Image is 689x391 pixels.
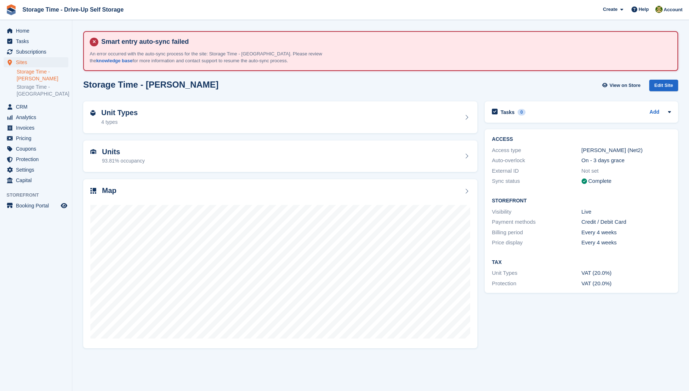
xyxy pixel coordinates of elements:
div: [PERSON_NAME] (Net2) [582,146,671,155]
span: Analytics [16,112,59,122]
a: menu [4,112,68,122]
img: unit-type-icn-2b2737a686de81e16bb02015468b77c625bbabd49415b5ef34ead5e3b44a266d.svg [90,110,95,116]
span: Capital [16,175,59,185]
div: 93.81% occupancy [102,157,145,165]
img: Zain Sarwar [655,6,663,13]
div: Complete [588,177,612,185]
span: Coupons [16,144,59,154]
h2: Units [102,148,145,156]
h2: Tasks [501,109,515,115]
span: View on Store [609,82,641,89]
div: On - 3 days grace [582,156,671,165]
a: menu [4,154,68,164]
h2: Storage Time - [PERSON_NAME] [83,80,218,89]
div: Billing period [492,228,581,237]
a: Units 93.81% occupancy [83,140,477,172]
div: Access type [492,146,581,155]
a: Map [83,179,477,348]
div: Price display [492,239,581,247]
a: menu [4,144,68,154]
div: Not set [582,167,671,175]
a: View on Store [601,80,643,92]
h2: ACCESS [492,136,671,142]
div: Every 4 weeks [582,239,671,247]
h2: Storefront [492,198,671,204]
div: 0 [518,109,526,115]
span: CRM [16,102,59,112]
span: Settings [16,165,59,175]
span: Pricing [16,133,59,143]
a: menu [4,47,68,57]
a: menu [4,123,68,133]
p: An error occurred with the auto-sync process for the site: Storage Time - [GEOGRAPHIC_DATA]. Plea... [90,50,343,64]
a: menu [4,201,68,211]
a: Storage Time - [PERSON_NAME] [17,68,68,82]
h2: Unit Types [101,109,138,117]
div: VAT (20.0%) [582,279,671,288]
div: External ID [492,167,581,175]
div: VAT (20.0%) [582,269,671,277]
a: Storage Time - Drive-Up Self Storage [20,4,127,16]
a: menu [4,165,68,175]
span: Account [664,6,682,13]
a: menu [4,57,68,67]
a: knowledge base [96,58,132,63]
a: Edit Site [649,80,678,94]
a: menu [4,26,68,36]
div: Live [582,208,671,216]
div: 4 types [101,118,138,126]
h2: Tax [492,260,671,265]
span: Invoices [16,123,59,133]
a: Preview store [60,201,68,210]
span: Tasks [16,36,59,46]
span: Sites [16,57,59,67]
div: Visibility [492,208,581,216]
span: Create [603,6,617,13]
a: menu [4,36,68,46]
h2: Map [102,186,116,195]
div: Sync status [492,177,581,185]
span: Protection [16,154,59,164]
img: stora-icon-8386f47178a22dfd0bd8f6a31ec36ba5ce8667c1dd55bd0f319d3a0aa187defe.svg [6,4,17,15]
a: menu [4,102,68,112]
div: Protection [492,279,581,288]
div: Unit Types [492,269,581,277]
a: menu [4,175,68,185]
span: Help [639,6,649,13]
div: Every 4 weeks [582,228,671,237]
span: Subscriptions [16,47,59,57]
a: Add [650,108,659,117]
span: Home [16,26,59,36]
span: Storefront [7,192,72,199]
a: Unit Types 4 types [83,101,477,133]
span: Booking Portal [16,201,59,211]
div: Credit / Debit Card [582,218,671,226]
h4: Smart entry auto-sync failed [98,38,672,46]
a: menu [4,133,68,143]
img: unit-icn-7be61d7bf1b0ce9d3e12c5938cc71ed9869f7b940bace4675aadf7bd6d80202e.svg [90,149,96,154]
img: map-icn-33ee37083ee616e46c38cad1a60f524a97daa1e2b2c8c0bc3eb3415660979fc1.svg [90,188,96,194]
a: Storage Time - [GEOGRAPHIC_DATA] [17,84,68,97]
div: Auto-overlock [492,156,581,165]
div: Edit Site [649,80,678,92]
div: Payment methods [492,218,581,226]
